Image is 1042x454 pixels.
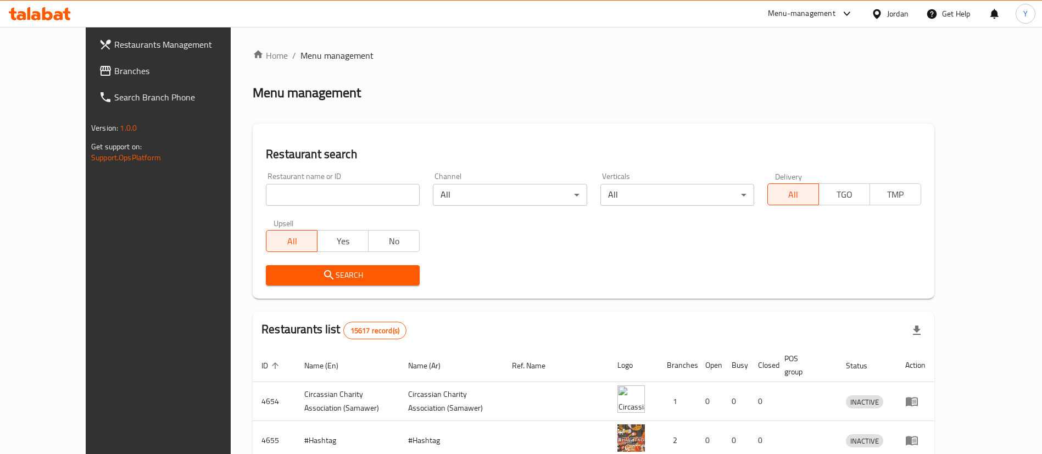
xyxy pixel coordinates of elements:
button: No [368,230,420,252]
span: Ref. Name [512,359,560,372]
div: All [600,184,754,206]
span: All [772,187,815,203]
h2: Menu management [253,84,361,102]
label: Delivery [775,172,803,180]
th: Busy [723,349,749,382]
input: Search for restaurant name or ID.. [266,184,420,206]
span: Version: [91,121,118,135]
div: Menu [905,395,926,408]
a: Home [253,49,288,62]
span: TGO [823,187,866,203]
span: No [373,233,415,249]
span: Search [275,268,411,282]
h2: Restaurant search [266,146,921,162]
div: Jordan [887,8,909,20]
button: TGO [818,183,870,205]
span: INACTIVE [846,396,883,408]
div: Export file [904,317,930,344]
th: Action [896,349,934,382]
th: Branches [658,349,696,382]
span: INACTIVE [846,435,883,447]
td: 1 [658,382,696,421]
button: All [266,230,317,252]
h2: Restaurants list [261,321,406,339]
span: ID [261,359,282,372]
td: 4654 [253,382,296,421]
nav: breadcrumb [253,49,934,62]
div: INACTIVE [846,434,883,447]
button: TMP [870,183,921,205]
td: 0 [696,382,723,421]
span: Get support on: [91,139,142,154]
button: Yes [317,230,369,252]
span: 1.0.0 [120,121,137,135]
th: Closed [749,349,776,382]
a: Restaurants Management [90,31,260,58]
span: Restaurants Management [114,38,251,51]
td: 0 [723,382,749,421]
a: Search Branch Phone [90,84,260,110]
span: TMP [874,187,917,203]
div: All [433,184,587,206]
label: Upsell [274,219,294,227]
th: Logo [609,349,658,382]
span: Yes [322,233,364,249]
button: Search [266,265,420,285]
div: INACTIVE [846,395,883,408]
div: Menu-management [768,7,835,20]
span: All [271,233,313,249]
span: Y [1023,8,1028,20]
span: Menu management [300,49,374,62]
td: ​Circassian ​Charity ​Association​ (Samawer) [399,382,503,421]
div: Menu [905,434,926,447]
td: ​Circassian ​Charity ​Association​ (Samawer) [296,382,399,421]
span: Name (Ar) [408,359,455,372]
a: Branches [90,58,260,84]
span: Name (En) [304,359,353,372]
span: 15617 record(s) [344,326,406,336]
span: Branches [114,64,251,77]
a: Support.OpsPlatform [91,150,161,165]
li: / [292,49,296,62]
button: All [767,183,819,205]
span: Status [846,359,882,372]
span: Search Branch Phone [114,91,251,104]
div: Total records count [343,322,406,339]
td: 0 [749,382,776,421]
img: #Hashtag [617,424,645,452]
th: Open [696,349,723,382]
span: POS group [784,352,824,378]
img: ​Circassian ​Charity ​Association​ (Samawer) [617,385,645,413]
